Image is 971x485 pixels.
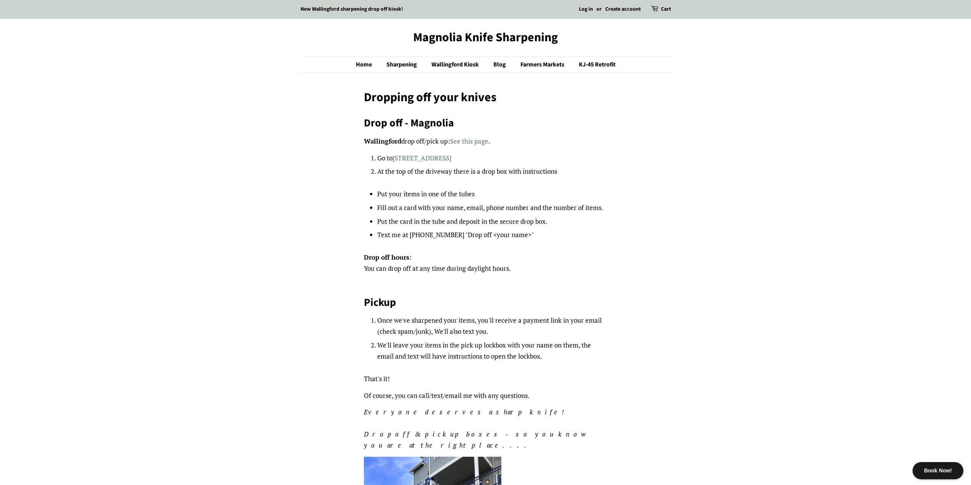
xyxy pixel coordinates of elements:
a: Wallingford Kiosk [426,57,486,73]
p: : You can drop off at any time during daylight hours. [364,252,607,274]
a: Create account [605,5,641,13]
a: Home [356,57,380,73]
li: Fill out a card with your name, email, phone number and the number of items. [377,202,607,213]
a: KJ-45 Retrofit [573,57,616,73]
li: We'll leave your items in the pick up lockbox with your name on them, the email and text will hav... [377,340,607,362]
a: Sharpening [381,57,425,73]
li: Once we've sharpened your items, you'll receive a payment link in your email (check spam/junk), W... [377,315,607,337]
p: That's it! [364,373,607,385]
a: Blog [488,57,514,73]
em: Everyone deserves a sharp knife! Dropoff & pickup boxes - so you know you are at the right place.... [364,407,589,449]
a: Cart [661,5,671,14]
li: Put the card in the tube and deposit in the secure drop box. [377,216,607,227]
li: At the top of the driveway there is a drop box with instructions [377,166,607,177]
a: Farmers Markets [515,57,572,73]
a: See this page [450,137,488,145]
li: Put your items in one of the tubes [377,189,607,200]
a: Magnolia Knife Sharpening [301,30,671,45]
a: [STREET_ADDRESS] [393,154,451,162]
li: Text me at [PHONE_NUMBER] "Drop off <your name>" [377,230,607,241]
h2: Pickup [364,296,607,309]
h1: Dropping off your knives [364,90,607,105]
h2: Drop off - Magnolia [364,116,607,130]
div: Book Now! [913,462,963,479]
li: or [596,5,602,14]
strong: Drop off hours [364,253,409,262]
p: Of course, you can call/text/email me with any questions. [364,390,607,401]
strong: Wallingford [364,137,401,145]
li: Go to [377,153,607,164]
a: New Wallingford sharpening drop off kiosk! [301,5,403,13]
a: Log in [579,5,593,13]
p: drop off/pick up: . [364,136,607,147]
